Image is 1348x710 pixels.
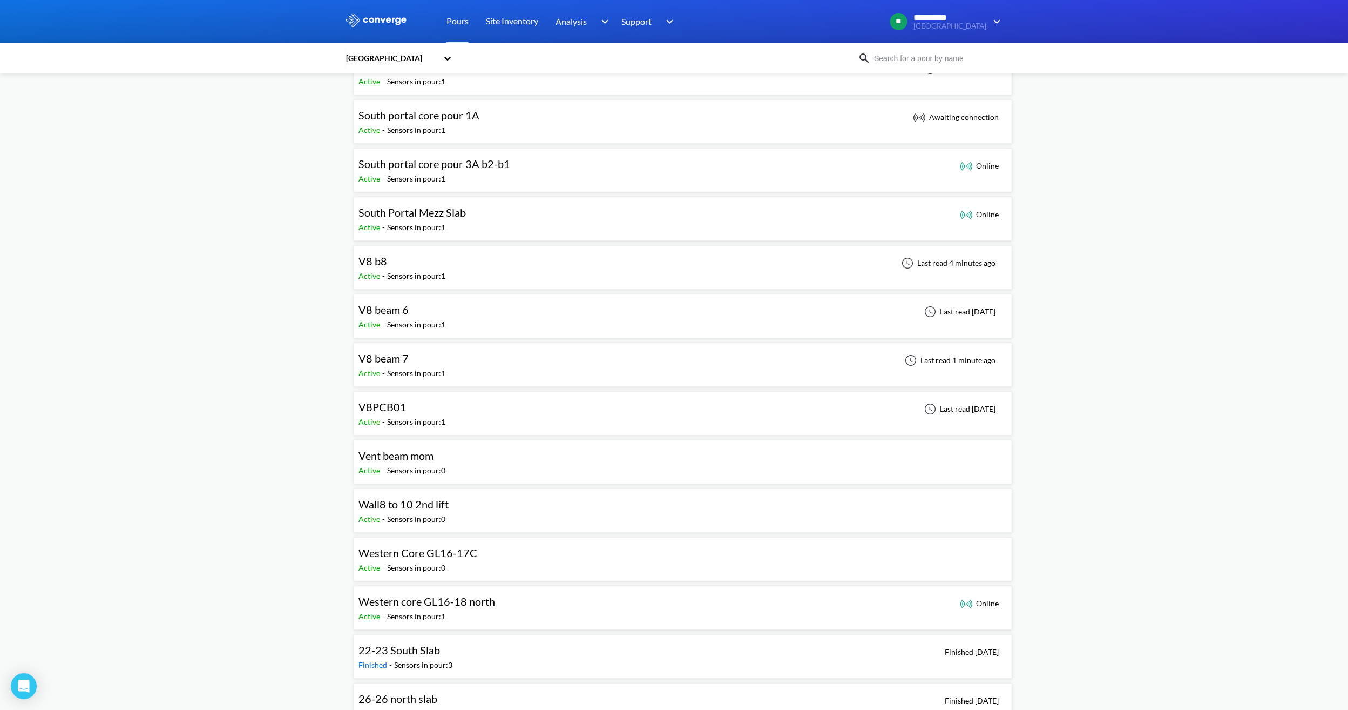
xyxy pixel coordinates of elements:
div: Sensors in pour: 1 [387,611,445,622]
div: Sensors in pour: 1 [387,270,445,282]
span: South portal core pour 1A [358,109,479,122]
div: Open Intercom Messenger [11,673,37,699]
input: Search for a pour by name [871,52,1001,64]
div: Finished [DATE] [941,646,999,658]
div: Sensors in pour: 0 [387,513,445,525]
span: V8 beam 7 [358,352,409,365]
span: 22-23 South Slab [358,644,440,657]
span: Active [358,77,382,86]
span: Finished [358,660,389,669]
a: V8PCB01Active-Sensors in pour:1Last read [DATE] [354,404,1012,413]
img: online_icon.svg [960,208,973,221]
span: Active [358,514,382,524]
span: - [382,174,387,183]
div: Finished [DATE] [941,695,999,707]
span: Vent beam mom [358,449,433,462]
div: Last read 1 minute ago [899,354,999,367]
span: - [382,320,387,329]
span: South portal core pour 3A b2-b1 [358,157,510,170]
img: icon-search.svg [858,52,871,65]
span: - [382,514,387,524]
span: Active [358,563,382,572]
span: Active [358,125,382,135]
a: 22-23 South SlabFinished-Sensors in pour:3 Finished [DATE] [354,647,1012,656]
span: Active [358,320,382,329]
a: South portal core pour 1AActive-Sensors in pour:1 Awaiting connection [354,112,1012,121]
span: Active [358,417,382,426]
a: Vent beam momActive-Sensors in pour:0 [354,452,1012,461]
div: [GEOGRAPHIC_DATA] [345,52,438,64]
img: logo_ewhite.svg [345,13,408,27]
span: - [382,612,387,621]
span: 26-26 north slab [358,692,437,705]
span: - [382,369,387,378]
span: - [382,466,387,475]
span: Active [358,223,382,232]
span: - [382,77,387,86]
div: Last read [DATE] [918,403,999,416]
img: online_icon.svg [960,597,973,610]
div: Sensors in pour: 1 [387,124,445,136]
a: Western Core GL16-17CActive-Sensors in pour:0 [354,550,1012,559]
span: V8PCB01 [358,400,407,413]
span: Western core GL16-18 north [358,595,495,608]
div: Sensors in pour: 0 [387,562,445,574]
span: V8 beam 6 [358,303,409,316]
div: Last read 4 minutes ago [896,257,999,270]
div: Sensors in pour: 3 [394,659,452,671]
span: - [382,125,387,135]
div: Sensors in pour: 1 [387,173,445,185]
span: - [382,271,387,280]
img: downArrow.svg [594,15,611,28]
span: Active [358,612,382,621]
span: Active [358,466,382,475]
span: - [389,660,394,669]
img: online_icon.svg [960,159,973,172]
div: Sensors in pour: 1 [387,416,445,428]
div: Sensors in pour: 1 [387,76,445,88]
img: downArrow.svg [659,15,676,28]
span: Active [358,369,382,378]
div: Online [960,208,999,221]
a: Western core GL16-18 northActive-Sensors in pour:1 Online [354,598,1012,607]
span: Support [621,15,652,28]
div: Sensors in pour: 1 [387,222,445,233]
span: - [382,563,387,572]
div: Online [960,597,999,610]
div: Sensors in pour: 1 [387,367,445,379]
a: V8 b8Active-Sensors in pour:1Last read 4 minutes ago [354,258,1012,267]
span: [GEOGRAPHIC_DATA] [913,22,986,30]
img: awaiting_connection_icon.svg [913,111,926,124]
div: Sensors in pour: 1 [387,319,445,331]
span: - [382,417,387,426]
div: Last read [DATE] [918,305,999,318]
a: 26-26 north slabFinished-Sensors in pour:2 Finished [DATE] [354,695,1012,705]
a: South portal core pour 3A b2-b1Active-Sensors in pour:1 Online [354,160,1012,170]
span: Wall8 to 10 2nd lift [358,498,449,511]
span: Western Core GL16-17C [358,546,477,559]
div: Online [960,159,999,172]
span: Analysis [556,15,587,28]
span: V8 b8 [358,254,387,267]
a: V8 beam 7Active-Sensors in pour:1Last read 1 minute ago [354,355,1012,364]
span: Active [358,174,382,183]
div: Sensors in pour: 0 [387,465,445,477]
img: downArrow.svg [986,15,1004,28]
span: South Portal Mezz Slab [358,206,466,219]
span: Active [358,271,382,280]
a: V8 beam 6Active-Sensors in pour:1Last read [DATE] [354,306,1012,316]
span: - [382,223,387,232]
a: Wall8 to 10 2nd liftActive-Sensors in pour:0 [354,501,1012,510]
a: South Portal Mezz SlabActive-Sensors in pour:1 Online [354,209,1012,218]
div: Awaiting connection [913,111,999,124]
